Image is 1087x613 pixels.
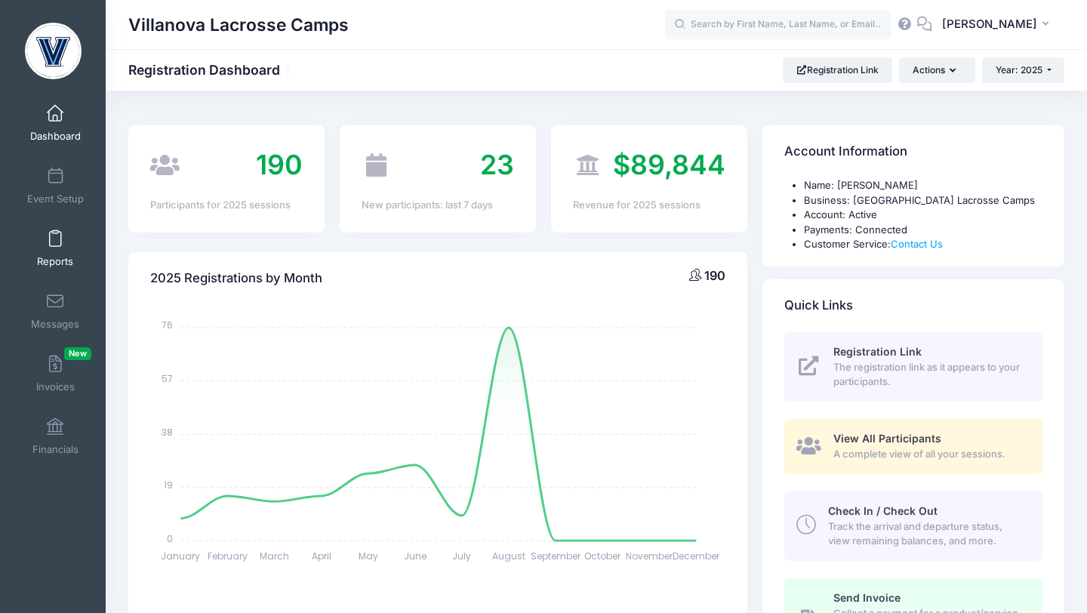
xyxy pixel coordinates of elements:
[783,57,892,83] a: Registration Link
[828,504,938,517] span: Check In / Check Out
[32,443,79,456] span: Financials
[25,23,82,79] img: Villanova Lacrosse Camps
[492,550,525,562] tspan: August
[804,237,1042,252] li: Customer Service:
[150,257,322,300] h4: 2025 Registrations by Month
[162,319,174,331] tspan: 76
[20,222,91,275] a: Reports
[833,432,941,445] span: View All Participants
[162,425,174,438] tspan: 38
[996,64,1042,75] span: Year: 2025
[165,479,174,491] tspan: 19
[20,159,91,212] a: Event Setup
[208,550,248,562] tspan: February
[31,318,79,331] span: Messages
[359,550,378,562] tspan: May
[20,285,91,337] a: Messages
[784,491,1042,560] a: Check In / Check Out Track the arrival and departure status, view remaining balances, and more.
[833,345,922,358] span: Registration Link
[942,16,1037,32] span: [PERSON_NAME]
[704,268,725,283] span: 190
[804,193,1042,208] li: Business: [GEOGRAPHIC_DATA] Lacrosse Camps
[531,550,581,562] tspan: September
[626,550,673,562] tspan: November
[162,372,174,385] tspan: 57
[784,284,853,327] h4: Quick Links
[673,550,721,562] tspan: December
[932,8,1064,42] button: [PERSON_NAME]
[828,519,1025,549] span: Track the arrival and departure status, view remaining balances, and more.
[453,550,472,562] tspan: July
[20,347,91,400] a: InvoicesNew
[804,178,1042,193] li: Name: [PERSON_NAME]
[899,57,975,83] button: Actions
[362,198,514,213] div: New participants: last 7 days
[784,332,1042,402] a: Registration Link The registration link as it appears to your participants.
[613,148,725,181] span: $89,844
[30,130,81,143] span: Dashboard
[27,193,84,205] span: Event Setup
[833,447,1025,462] span: A complete view of all your sessions.
[20,97,91,149] a: Dashboard
[573,198,725,213] div: Revenue for 2025 sessions
[804,208,1042,223] li: Account: Active
[37,255,73,268] span: Reports
[260,550,289,562] tspan: March
[480,148,514,181] span: 23
[891,238,943,250] a: Contact Us
[128,8,349,42] h1: Villanova Lacrosse Camps
[64,347,91,360] span: New
[982,57,1064,83] button: Year: 2025
[404,550,426,562] tspan: June
[584,550,621,562] tspan: October
[150,198,303,213] div: Participants for 2025 sessions
[804,223,1042,238] li: Payments: Connected
[128,62,293,78] h1: Registration Dashboard
[256,148,303,181] span: 190
[784,419,1042,474] a: View All Participants A complete view of all your sessions.
[168,531,174,544] tspan: 0
[833,591,901,604] span: Send Invoice
[36,380,75,393] span: Invoices
[665,10,891,40] input: Search by First Name, Last Name, or Email...
[784,131,907,174] h4: Account Information
[833,360,1025,390] span: The registration link as it appears to your participants.
[162,550,201,562] tspan: January
[312,550,331,562] tspan: April
[20,410,91,463] a: Financials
